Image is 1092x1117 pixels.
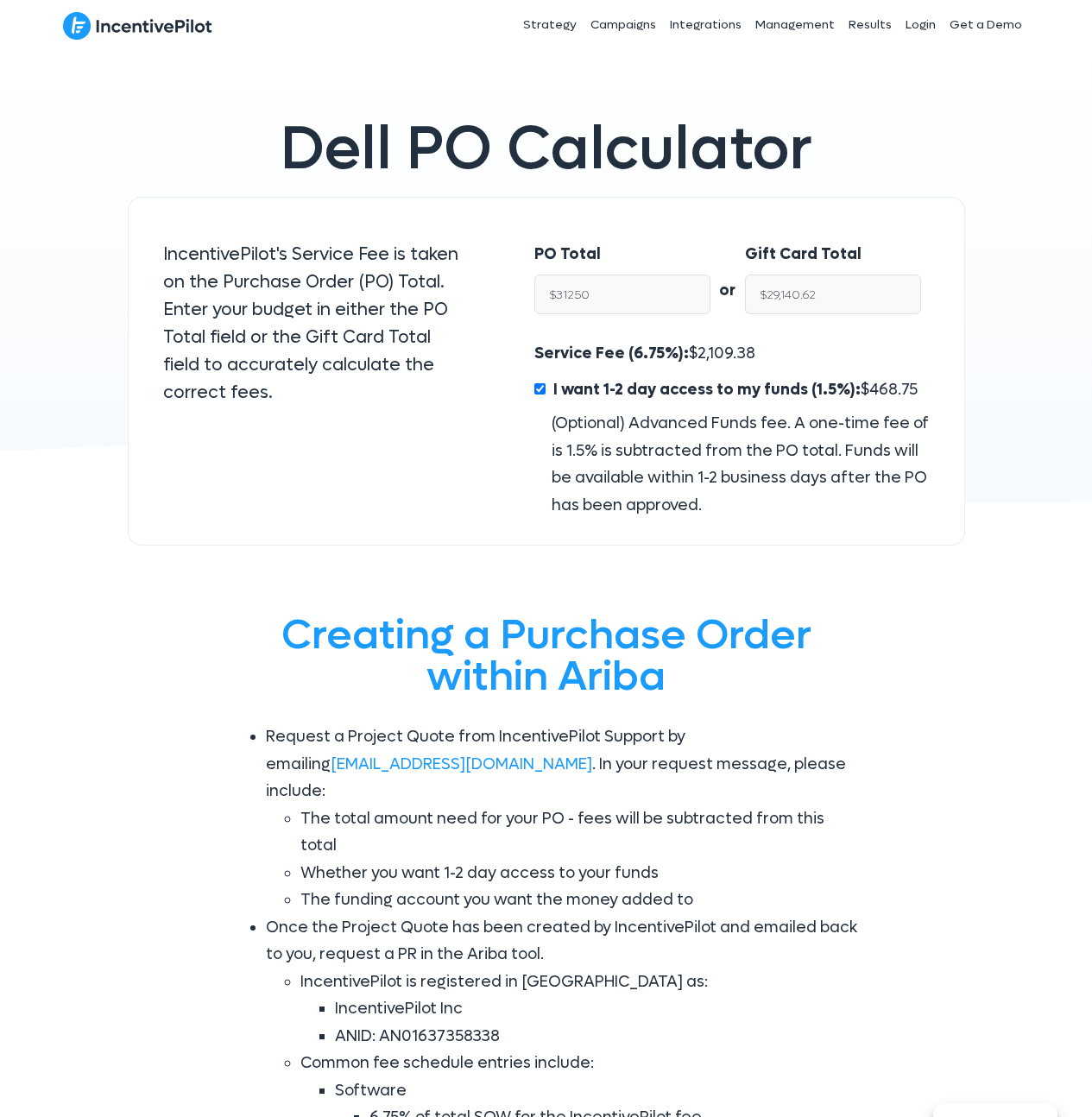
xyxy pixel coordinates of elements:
[398,3,1030,47] nav: Header Menu
[300,969,862,1051] li: IncentivePilot is registered in [GEOGRAPHIC_DATA] as:
[300,805,862,860] li: The total amount need for your PO - fees will be subtracted from this total
[63,11,212,41] img: IncentivePilot
[281,608,811,704] span: Creating a Purchase Order within Ariba
[331,754,592,774] a: [EMAIL_ADDRESS][DOMAIN_NAME]
[710,241,745,305] div: or
[534,241,601,268] label: PO Total
[516,3,584,47] a: Strategy
[266,723,862,914] li: Request a Project Quote from IncentivePilot Support by emailing . In your request message, please...
[335,995,862,1023] li: IncentivePilot Inc
[335,1023,862,1051] li: ANID: AN01637358338
[300,887,862,914] li: The funding account you want the money added to
[534,340,929,519] div: $
[584,3,663,47] a: Campaigns
[534,410,929,519] div: (Optional) Advanced Funds fee. A one-time fee of is 1.5% is subtracted from the PO total. Funds w...
[300,860,862,887] li: Whether you want 1-2 day access to your funds
[281,110,812,188] span: Dell PO Calculator
[697,344,755,363] span: 2,109.38
[163,241,466,407] p: IncentivePilot's Service Fee is taken on the Purchase Order (PO) Total. Enter your budget in eith...
[745,241,862,268] label: Gift Card Total
[748,3,842,47] a: Management
[534,344,689,363] span: Service Fee (6.75%):
[549,380,918,400] span: $
[842,3,899,47] a: Results
[534,383,546,394] input: I want 1-2 day access to my funds (1.5%):$468.75
[663,3,748,47] a: Integrations
[869,380,918,400] span: 468.75
[943,3,1029,47] a: Get a Demo
[899,3,943,47] a: Login
[553,380,861,400] span: I want 1-2 day access to my funds (1.5%):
